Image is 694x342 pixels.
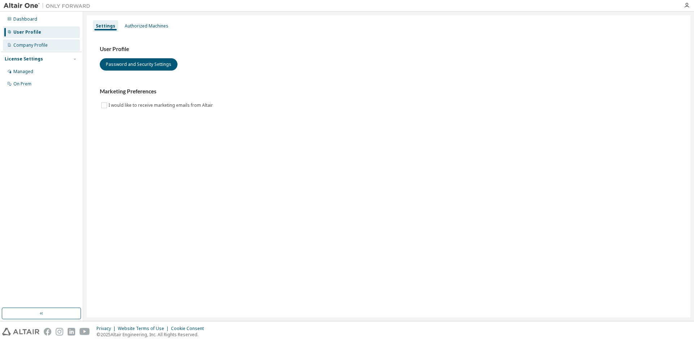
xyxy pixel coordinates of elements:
label: I would like to receive marketing emails from Altair [108,101,214,110]
div: Dashboard [13,16,37,22]
div: Website Terms of Use [118,326,171,332]
img: instagram.svg [56,328,63,335]
p: © 2025 Altair Engineering, Inc. All Rights Reserved. [97,332,208,338]
div: License Settings [5,56,43,62]
img: Altair One [4,2,94,9]
div: Managed [13,69,33,75]
div: Cookie Consent [171,326,208,332]
div: User Profile [13,29,41,35]
div: Authorized Machines [125,23,168,29]
div: Company Profile [13,42,48,48]
h3: Marketing Preferences [100,88,677,95]
img: linkedin.svg [68,328,75,335]
button: Password and Security Settings [100,58,177,71]
img: facebook.svg [44,328,51,335]
img: youtube.svg [80,328,90,335]
div: On Prem [13,81,31,87]
div: Privacy [97,326,118,332]
img: altair_logo.svg [2,328,39,335]
h3: User Profile [100,46,677,53]
div: Settings [96,23,115,29]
